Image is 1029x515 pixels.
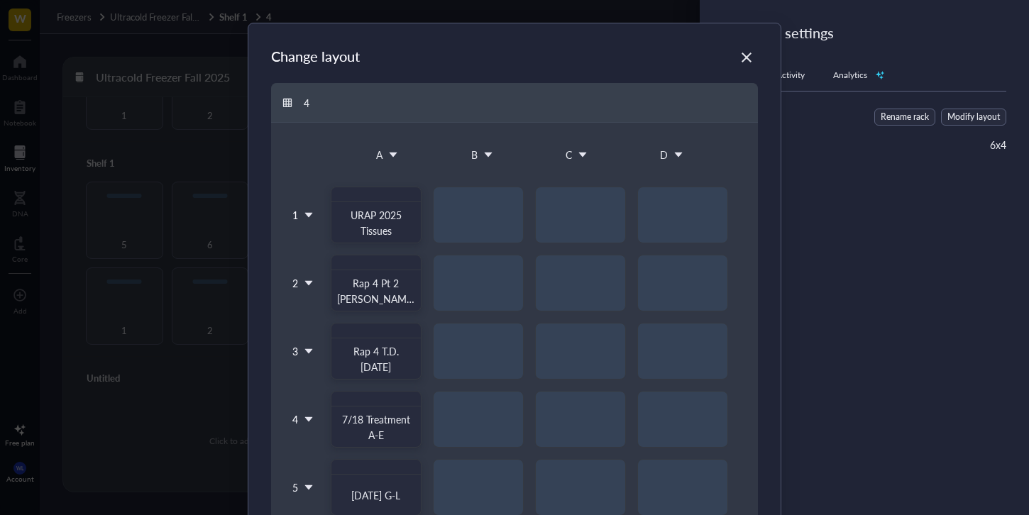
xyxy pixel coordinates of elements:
[331,323,422,380] div: Rap 4 T.D. [DATE]
[471,147,478,162] div: B
[331,255,422,311] div: Rap 4 Pt 2 [PERSON_NAME] [DATE]
[292,411,298,428] span: 4
[331,187,422,243] div: URAP 2025 Tissues
[376,147,383,162] div: A
[292,275,298,292] span: 2
[292,206,298,223] span: 1
[337,207,415,238] div: URAP 2025 Tissues
[566,147,572,162] div: C
[351,487,400,503] div: [DATE] G-L
[304,96,309,110] span: 4
[331,391,422,448] div: 7/18 Treatment A-E
[337,411,415,443] div: 7/18 Treatment A-E
[735,49,758,66] span: Close
[735,46,758,69] button: Close
[660,147,668,162] div: D
[271,46,360,66] div: Change layout
[292,479,298,496] span: 5
[337,343,415,375] div: Rap 4 T.D. [DATE]
[292,343,298,360] span: 3
[337,275,415,306] div: Rap 4 Pt 2 [PERSON_NAME] [DATE]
